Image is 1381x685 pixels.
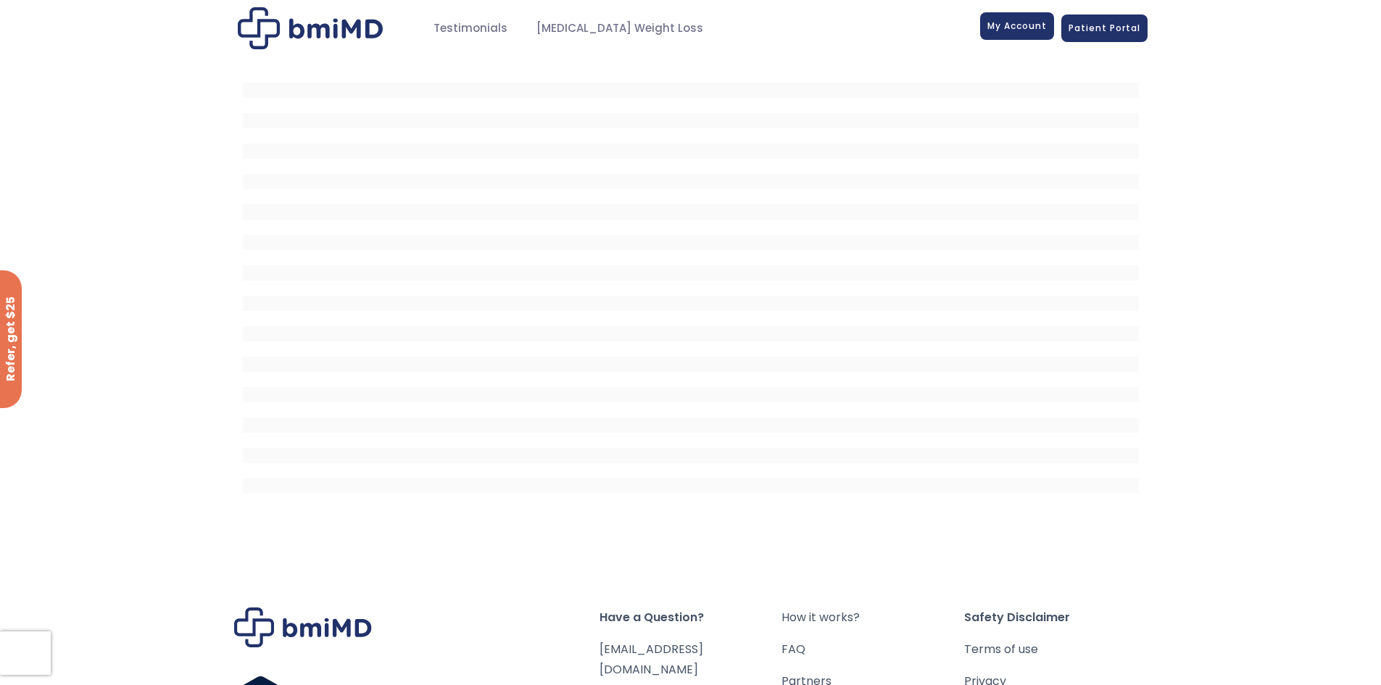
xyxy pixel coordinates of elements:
[234,607,372,647] img: Brand Logo
[12,630,168,673] iframe: Sign Up via Text for Offers
[781,607,964,628] a: How it works?
[964,607,1147,628] span: Safety Disclaimer
[980,12,1054,40] a: My Account
[522,14,718,43] a: [MEDICAL_DATA] Weight Loss
[536,20,703,37] span: [MEDICAL_DATA] Weight Loss
[238,7,383,49] img: Patient Messaging Portal
[243,67,1139,502] iframe: MDI Patient Messaging Portal
[419,14,522,43] a: Testimonials
[781,639,964,660] a: FAQ
[600,641,703,678] a: [EMAIL_ADDRESS][DOMAIN_NAME]
[600,607,782,628] span: Have a Question?
[1061,14,1148,42] a: Patient Portal
[987,20,1047,32] span: My Account
[964,639,1147,660] a: Terms of use
[1069,22,1140,34] span: Patient Portal
[434,20,507,37] span: Testimonials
